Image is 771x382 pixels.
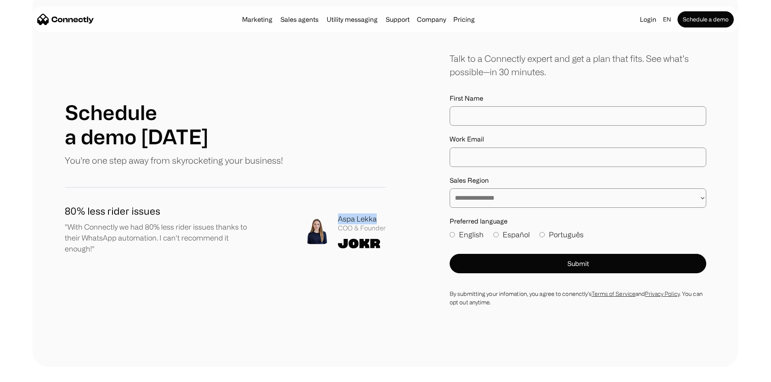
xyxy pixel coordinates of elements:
label: First Name [450,95,706,102]
div: en [660,14,676,25]
a: Utility messaging [323,16,381,23]
a: Privacy Policy [645,291,679,297]
input: English [450,232,455,237]
div: en [663,14,671,25]
a: Marketing [239,16,276,23]
div: By submitting your infomation, you agree to conenctly’s and . You can opt out anytime. [450,289,706,306]
button: Submit [450,254,706,273]
label: English [450,229,484,240]
input: Português [539,232,545,237]
label: Español [493,229,530,240]
a: Schedule a demo [678,11,734,27]
label: Preferred language [450,217,706,225]
input: Español [493,232,499,237]
a: home [37,13,94,25]
p: "With Connectly we had 80% less rider issues thanks to their WhatsApp automation. I can't recomme... [65,222,257,254]
a: Support [382,16,413,23]
ul: Language list [16,368,49,379]
a: Sales agents [277,16,322,23]
div: Company [414,14,448,25]
a: Login [637,14,660,25]
aside: Language selected: English [8,367,49,379]
h1: Schedule a demo [DATE] [65,100,208,149]
label: Sales Region [450,177,706,184]
div: Aspa Lekka [338,213,386,224]
div: Company [417,14,446,25]
label: Work Email [450,135,706,143]
a: Pricing [450,16,478,23]
label: Português [539,229,584,240]
div: COO & Founder [338,224,386,232]
a: Terms of Service [592,291,636,297]
h1: 80% less rider issues [65,204,257,218]
div: Talk to a Connectly expert and get a plan that fits. See what’s possible—in 30 minutes. [450,52,706,78]
p: You're one step away from skyrocketing your business! [65,154,283,167]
